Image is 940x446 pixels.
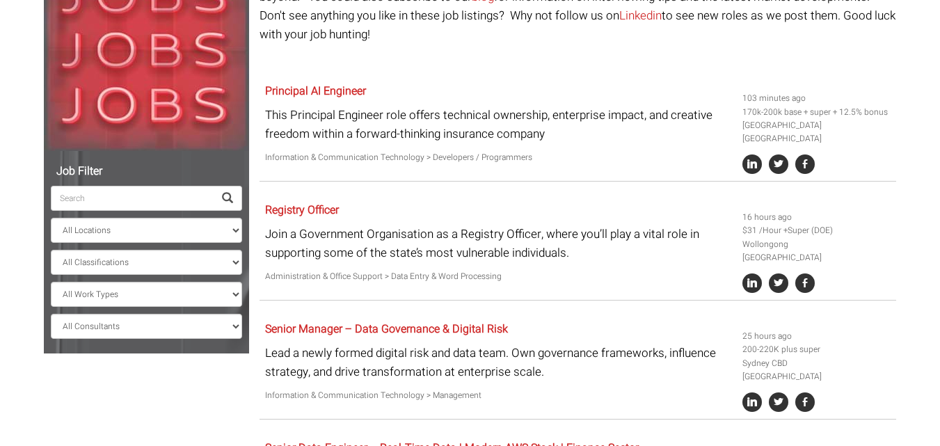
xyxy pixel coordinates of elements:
a: Linkedin [619,7,662,24]
li: Sydney CBD [GEOGRAPHIC_DATA] [742,357,891,383]
p: Administration & Office Support > Data Entry & Word Processing [265,270,732,283]
li: Wollongong [GEOGRAPHIC_DATA] [742,238,891,264]
p: This Principal Engineer role offers technical ownership, enterprise impact, and creative freedom ... [265,106,732,143]
a: Principal AI Engineer [265,83,366,99]
li: 200-220K plus super [742,343,891,356]
h5: Job Filter [51,166,242,178]
li: 170k-200k base + super + 12.5% bonus [742,106,891,119]
a: Senior Manager – Data Governance & Digital Risk [265,321,508,337]
a: Registry Officer [265,202,339,218]
li: [GEOGRAPHIC_DATA] [GEOGRAPHIC_DATA] [742,119,891,145]
p: Lead a newly formed digital risk and data team. Own governance frameworks, influence strategy, an... [265,344,732,381]
li: $31 /Hour +Super (DOE) [742,224,891,237]
li: 103 minutes ago [742,92,891,105]
p: Information & Communication Technology > Developers / Programmers [265,151,732,164]
p: Information & Communication Technology > Management [265,389,732,402]
li: 16 hours ago [742,211,891,224]
input: Search [51,186,214,211]
p: Join a Government Organisation as a Registry Officer, where you’ll play a vital role in supportin... [265,225,732,262]
li: 25 hours ago [742,330,891,343]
